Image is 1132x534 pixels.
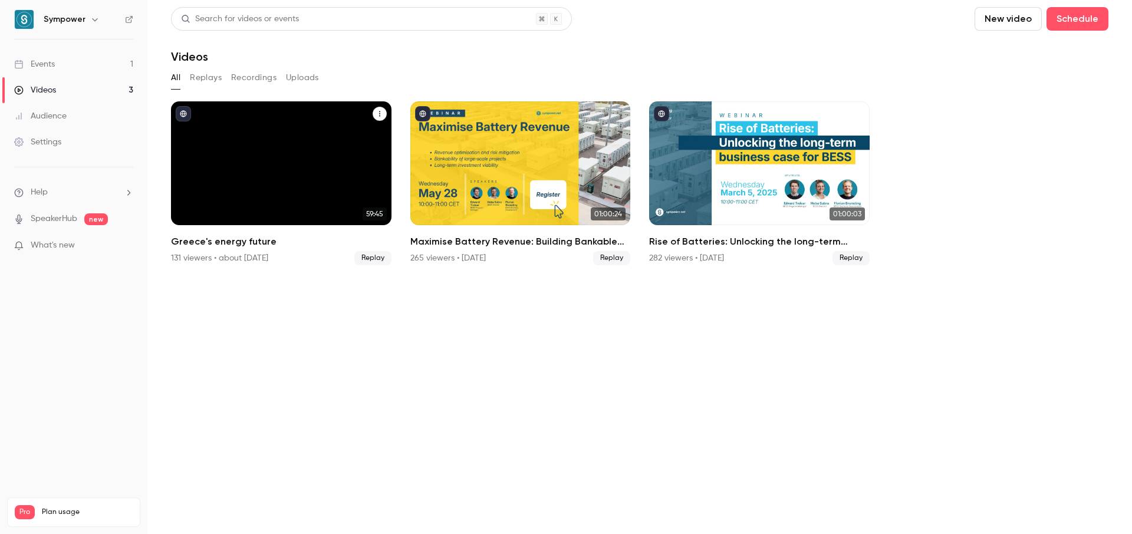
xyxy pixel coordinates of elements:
li: Maximise Battery Revenue: Building Bankable Projects with Long-Term ROI [410,101,631,265]
span: Replay [593,251,630,265]
button: Uploads [286,68,319,87]
h6: Sympower [44,14,85,25]
span: Replay [832,251,870,265]
button: published [654,106,669,121]
div: Audience [14,110,67,122]
ul: Videos [171,101,1108,265]
button: published [176,106,191,121]
h2: Rise of Batteries: Unlocking the long-term business case for [PERSON_NAME] [649,235,870,249]
a: SpeakerHub [31,213,77,225]
section: Videos [171,7,1108,527]
button: Replays [190,68,222,87]
li: help-dropdown-opener [14,186,133,199]
span: Plan usage [42,507,133,517]
img: Sympower [15,10,34,29]
div: Search for videos or events [181,13,299,25]
li: Rise of Batteries: Unlocking the long-term business case for BESS [649,101,870,265]
div: Events [14,58,55,70]
h2: Maximise Battery Revenue: Building Bankable Projects with Long-Term ROI [410,235,631,249]
div: Settings [14,136,61,148]
div: 282 viewers • [DATE] [649,252,724,264]
button: Schedule [1047,7,1108,31]
button: Recordings [231,68,277,87]
button: published [415,106,430,121]
span: new [84,213,108,225]
div: Videos [14,84,56,96]
h2: Greece's energy future [171,235,391,249]
button: New video [975,7,1042,31]
li: Greece's energy future [171,101,391,265]
span: 01:00:24 [591,207,626,220]
span: 59:45 [363,207,387,220]
div: 131 viewers • about [DATE] [171,252,268,264]
span: 01:00:03 [830,207,865,220]
h1: Videos [171,50,208,64]
button: All [171,68,180,87]
a: 01:00:24Maximise Battery Revenue: Building Bankable Projects with Long-Term ROI265 viewers • [DAT... [410,101,631,265]
a: 59:45Greece's energy future131 viewers • about [DATE]Replay [171,101,391,265]
a: 01:00:03Rise of Batteries: Unlocking the long-term business case for [PERSON_NAME]282 viewers • [... [649,101,870,265]
span: What's new [31,239,75,252]
span: Pro [15,505,35,519]
span: Help [31,186,48,199]
span: Replay [354,251,391,265]
div: 265 viewers • [DATE] [410,252,486,264]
